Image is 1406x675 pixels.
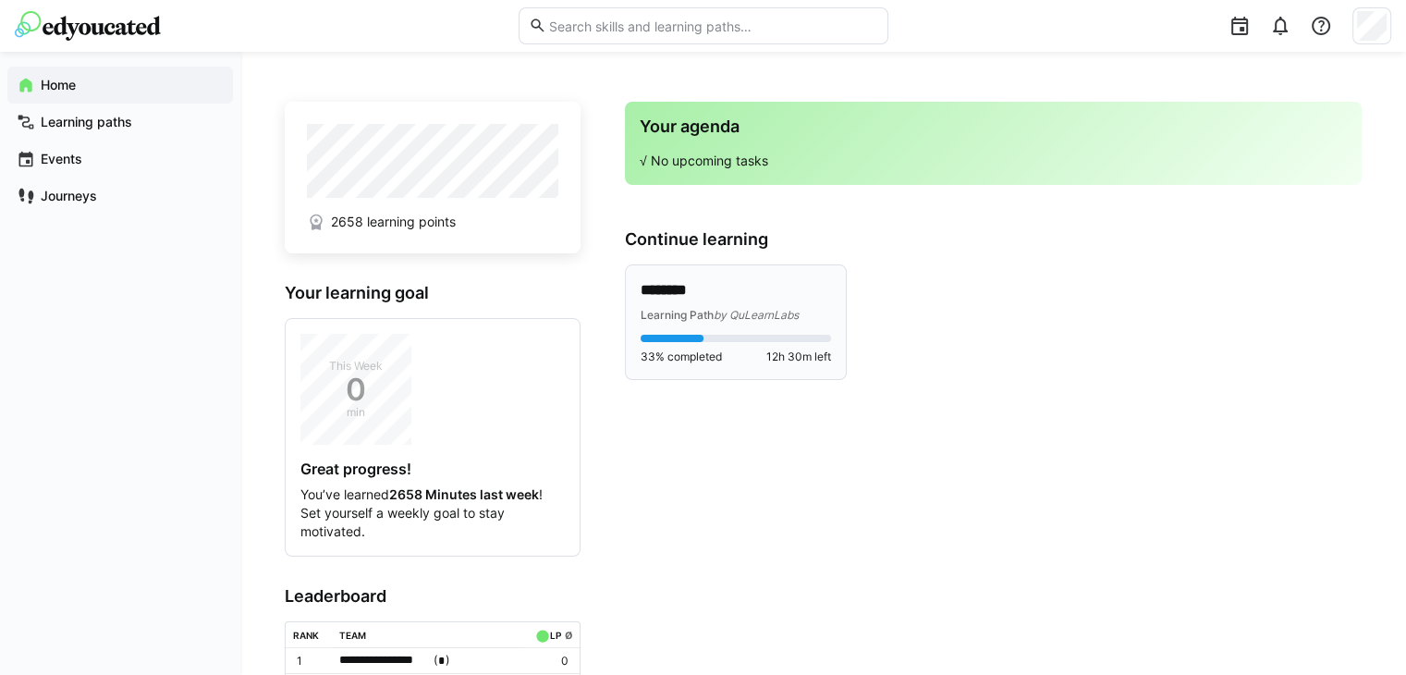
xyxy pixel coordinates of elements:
[339,630,366,641] div: Team
[546,18,877,34] input: Search skills and learning paths…
[640,152,1347,170] p: √ No upcoming tasks
[285,586,581,607] h3: Leaderboard
[300,460,565,478] h4: Great progress!
[550,630,561,641] div: LP
[331,213,456,231] span: 2658 learning points
[297,654,324,669] p: 1
[389,486,539,502] strong: 2658 Minutes last week
[641,350,722,364] span: 33% completed
[293,630,319,641] div: Rank
[766,350,831,364] span: 12h 30m left
[564,626,572,642] a: ø
[640,117,1347,137] h3: Your agenda
[300,485,565,541] p: You’ve learned ! Set yourself a weekly goal to stay motivated.
[434,651,449,670] span: ( )
[714,308,799,322] span: by QuLearnLabs
[625,229,1362,250] h3: Continue learning
[641,308,714,322] span: Learning Path
[532,654,569,669] p: 0
[285,283,581,303] h3: Your learning goal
